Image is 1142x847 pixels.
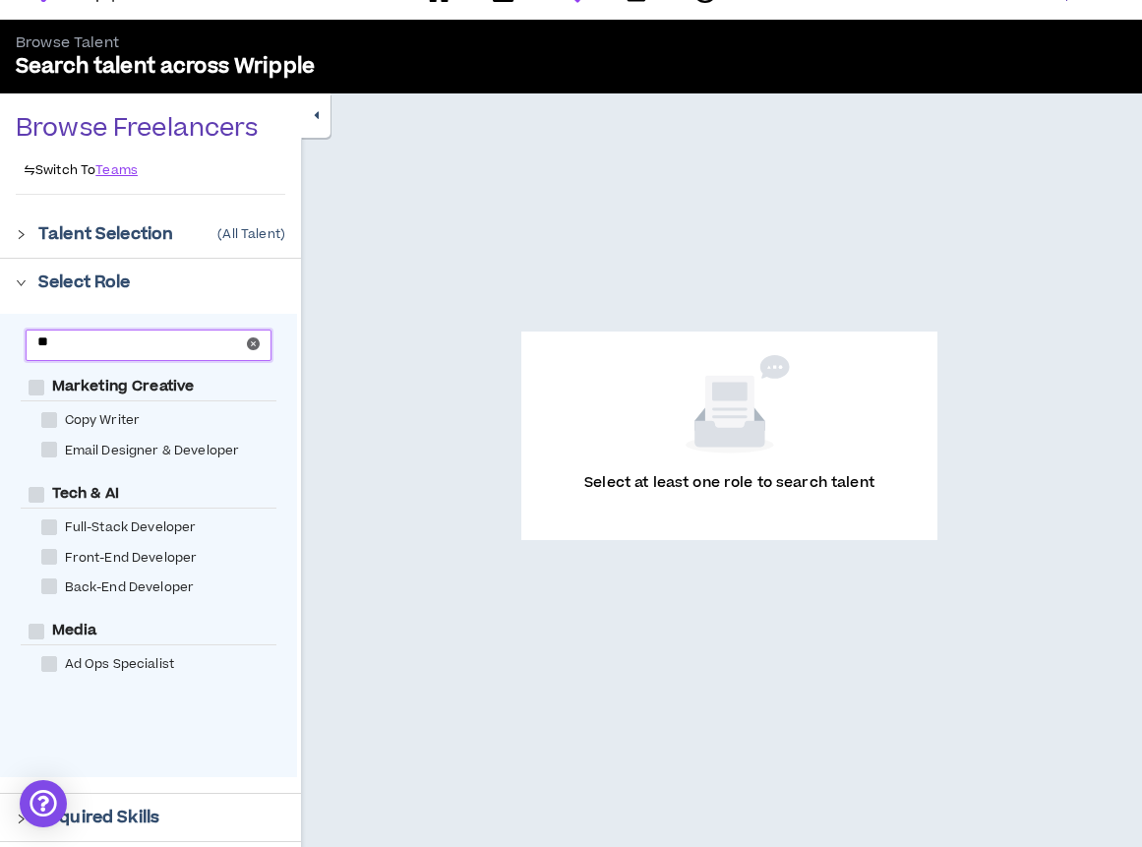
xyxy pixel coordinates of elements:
[20,780,67,827] div: Open Intercom Messenger
[16,53,571,81] p: Search talent across Wripple
[44,621,105,640] span: Media
[38,222,173,246] p: Talent Selection
[247,336,260,354] span: close-circle
[57,442,248,460] span: Email Designer & Developer
[57,518,205,537] span: Full-Stack Developer
[16,33,571,53] p: Browse Talent
[16,814,27,824] span: right
[57,655,182,674] span: Ad Ops Specialist
[44,484,127,504] span: Tech & AI
[38,271,131,294] p: Select Role
[57,578,203,597] span: Back-End Developer
[38,806,159,829] p: Required Skills
[57,549,206,568] span: Front-End Developer
[24,164,35,176] span: swap
[584,473,874,516] p: Select at least one role to search talent
[57,411,149,430] span: Copy Writer
[16,277,27,288] span: right
[217,226,285,242] p: ( All Talent )
[95,162,138,178] a: Teams
[44,377,203,396] span: Marketing Creative
[16,113,259,145] p: Browse Freelancers
[16,229,27,240] span: right
[24,162,95,178] p: Switch To
[247,337,260,350] span: close-circle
